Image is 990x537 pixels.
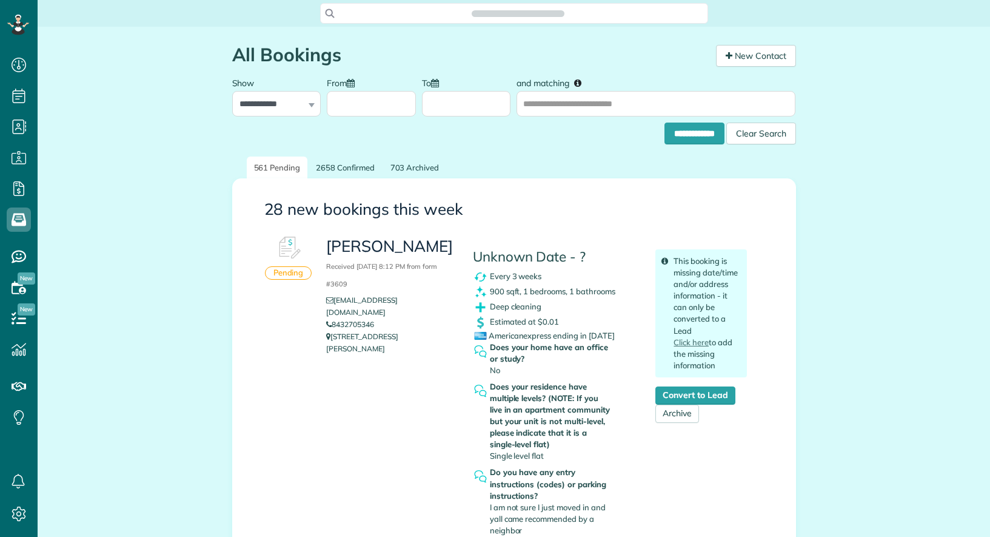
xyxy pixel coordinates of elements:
strong: Do you have any entry instructions (codes) or parking instructions? [490,467,612,501]
strong: Does your home have an office or study? [490,342,612,365]
span: New [18,303,35,316]
label: From [327,71,361,93]
img: clean_symbol_icon-dd072f8366c07ea3eb8378bb991ecd12595f4b76d916a6f83395f9468ae6ecae.png [473,285,488,300]
h3: [PERSON_NAME] [326,238,454,290]
a: 561 Pending [247,157,308,179]
a: [EMAIL_ADDRESS][DOMAIN_NAME] [326,296,397,317]
span: New [18,272,35,285]
span: 900 sqft, 1 bedrooms, 1 bathrooms [490,286,615,296]
span: Search ZenMaid… [484,7,552,19]
span: Americanexpress ending in [DATE] [474,331,615,340]
h4: Unknown Date - ? [473,249,638,265]
a: Convert to Lead [655,387,735,405]
label: To [422,71,445,93]
span: Estimated at $0.01 [490,317,559,326]
img: extras_symbol_icon-f5f8d448bd4f6d592c0b405ff41d4b7d97c126065408080e4130a9468bdbe444.png [473,300,488,315]
span: I am not sure I just moved in and yall came recommended by a neighbor [490,502,606,535]
img: recurrence_symbol_icon-7cc721a9f4fb8f7b0289d3d97f09a2e367b638918f1a67e51b1e7d8abe5fb8d8.png [473,269,488,285]
div: Clear Search [726,123,796,144]
a: 8432705346 [326,320,374,329]
h1: All Bookings [232,45,707,65]
div: Pending [265,266,312,280]
img: Booking #595892 [270,230,307,266]
small: Received [DATE] 8:12 PM from form #3609 [326,262,437,288]
a: 703 Archived [383,157,447,179]
span: No [490,365,500,375]
a: Click here [674,337,709,347]
span: Single level flat [490,451,544,461]
h3: 28 new bookings this week [264,201,764,218]
p: [STREET_ADDRESS][PERSON_NAME] [326,331,454,355]
img: question_symbol_icon-fa7b350da2b2fea416cef77984ae4cf4944ea5ab9e3d5925827a5d6b7129d3f6.png [473,383,488,399]
label: and matching [517,71,590,93]
span: Every 3 weeks [490,271,542,281]
img: dollar_symbol_icon-bd8a6898b2649ec353a9eba708ae97d8d7348bddd7d2aed9b7e4bf5abd9f4af5.png [473,315,488,330]
img: question_symbol_icon-fa7b350da2b2fea416cef77984ae4cf4944ea5ab9e3d5925827a5d6b7129d3f6.png [473,469,488,484]
a: Archive [655,405,699,423]
strong: Does your residence have multiple levels? (NOTE: If you live in an apartment community but your u... [490,381,612,450]
a: Clear Search [726,124,796,134]
div: This booking is missing date/time and/or address information - it can only be converted to a Lead... [655,249,747,377]
span: Deep cleaning [490,302,542,311]
a: 2658 Confirmed [309,157,381,179]
img: question_symbol_icon-fa7b350da2b2fea416cef77984ae4cf4944ea5ab9e3d5925827a5d6b7129d3f6.png [473,344,488,359]
a: New Contact [716,45,796,67]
